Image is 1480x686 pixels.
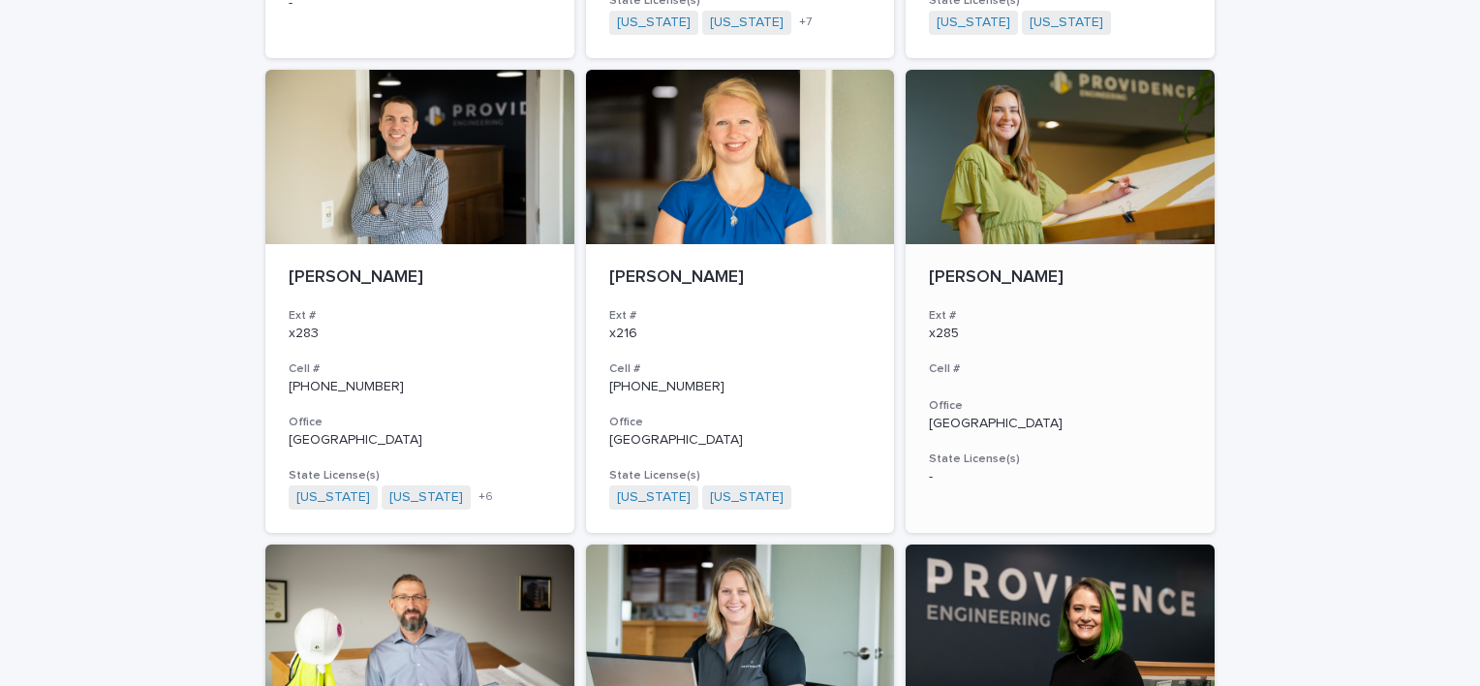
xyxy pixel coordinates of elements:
[609,380,725,393] a: [PHONE_NUMBER]
[296,489,370,506] a: [US_STATE]
[289,468,551,483] h3: State License(s)
[906,70,1215,533] a: [PERSON_NAME]Ext #x285Cell #Office[GEOGRAPHIC_DATA]State License(s)-
[929,416,1191,432] p: [GEOGRAPHIC_DATA]
[929,398,1191,414] h3: Office
[929,327,959,340] a: x285
[609,308,872,324] h3: Ext #
[609,415,872,430] h3: Office
[799,16,812,28] span: + 7
[478,491,493,503] span: + 6
[289,380,404,393] a: [PHONE_NUMBER]
[609,361,872,377] h3: Cell #
[929,452,1191,467] h3: State License(s)
[1030,15,1103,31] a: [US_STATE]
[609,432,872,449] p: [GEOGRAPHIC_DATA]
[389,489,463,506] a: [US_STATE]
[937,15,1010,31] a: [US_STATE]
[609,327,637,340] a: x216
[289,415,551,430] h3: Office
[929,361,1191,377] h3: Cell #
[289,361,551,377] h3: Cell #
[586,70,895,533] a: [PERSON_NAME]Ext #x216Cell #[PHONE_NUMBER]Office[GEOGRAPHIC_DATA]State License(s)[US_STATE] [US_S...
[289,432,551,449] p: [GEOGRAPHIC_DATA]
[710,489,784,506] a: [US_STATE]
[289,327,319,340] a: x283
[617,15,691,31] a: [US_STATE]
[617,489,691,506] a: [US_STATE]
[929,469,1191,485] p: -
[265,70,574,533] a: [PERSON_NAME]Ext #x283Cell #[PHONE_NUMBER]Office[GEOGRAPHIC_DATA]State License(s)[US_STATE] [US_S...
[609,267,872,289] p: [PERSON_NAME]
[289,308,551,324] h3: Ext #
[289,267,551,289] p: [PERSON_NAME]
[929,267,1191,289] p: [PERSON_NAME]
[710,15,784,31] a: [US_STATE]
[929,308,1191,324] h3: Ext #
[609,468,872,483] h3: State License(s)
